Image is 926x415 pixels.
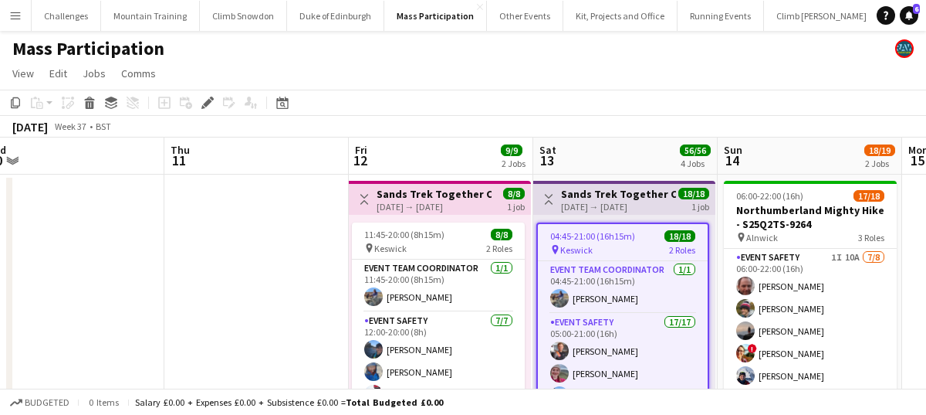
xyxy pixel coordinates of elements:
span: Thu [171,143,190,157]
div: BST [96,121,111,132]
a: View [6,63,40,83]
span: 18/19 [864,145,895,156]
span: Budgeted [25,397,69,408]
span: Sat [539,143,556,157]
button: Mountain Training [101,1,200,31]
span: Comms [121,66,156,80]
div: [DATE] → [DATE] [377,201,492,213]
button: Budgeted [8,394,72,411]
span: 14 [722,151,742,169]
div: 4 Jobs [681,158,710,169]
button: Running Events [678,1,764,31]
h3: Sands Trek Together Challenge - S25Q2CH-9384 [377,187,492,201]
app-job-card: 06:00-22:00 (16h)17/18Northumberland Mighty Hike - S25Q2TS-9264 Alnwick3 RolesEvent Safety1I10A7/... [724,181,897,410]
span: Edit [49,66,67,80]
div: 1 job [507,199,525,213]
span: 8/8 [503,188,525,199]
div: 2 Jobs [865,158,894,169]
div: [DATE] → [DATE] [561,201,676,213]
button: Mass Participation [384,1,487,31]
app-card-role: Event Team Coordinator1/104:45-21:00 (16h15m)[PERSON_NAME] [538,261,708,314]
button: Climb Snowdon [200,1,287,31]
span: Week 37 [51,121,90,132]
div: Salary £0.00 + Expenses £0.00 + Subsistence £0.00 = [135,396,443,408]
a: Jobs [76,63,112,83]
button: Duke of Edinburgh [287,1,384,31]
span: 12 [353,151,367,169]
span: ! [748,344,757,353]
span: Jobs [83,66,106,80]
a: Edit [43,63,73,83]
span: Keswick [560,244,593,256]
div: 1 job [691,199,709,213]
div: [DATE] [12,119,48,134]
span: Total Budgeted £0.00 [346,396,443,408]
button: Kit, Projects and Office [563,1,678,31]
button: Challenges [32,1,101,31]
span: View [12,66,34,80]
span: Keswick [374,243,407,254]
span: 17/18 [853,190,884,202]
h1: Mass Participation [12,37,164,60]
span: 06:00-22:00 (16h) [736,190,803,202]
app-card-role: Event Team Coordinator1/111:45-20:00 (8h15m)[PERSON_NAME] [352,260,525,312]
button: Other Events [487,1,563,31]
span: 11:45-20:00 (8h15m) [364,229,444,240]
span: 11 [168,151,190,169]
span: 18/18 [678,188,709,199]
div: 2 Jobs [502,158,526,169]
h3: Sands Trek Together Challenge - S25Q2CH-9384 [561,187,676,201]
span: 6 [913,4,920,14]
span: Fri [355,143,367,157]
span: 18/18 [664,230,695,242]
span: Alnwick [746,232,778,243]
span: Sun [724,143,742,157]
span: 9/9 [501,145,522,156]
span: 13 [537,151,556,169]
span: 04:45-21:00 (16h15m) [550,230,635,242]
button: Climb [PERSON_NAME] [764,1,880,31]
h3: Northumberland Mighty Hike - S25Q2TS-9264 [724,203,897,231]
span: 2 Roles [486,243,512,254]
span: 0 items [85,396,122,408]
span: 8/8 [491,229,512,240]
span: 2 Roles [669,244,695,256]
a: 6 [900,6,918,25]
span: 3 Roles [858,232,884,243]
a: Comms [115,63,162,83]
app-user-avatar: Staff RAW Adventures [895,39,914,58]
span: 56/56 [680,145,711,156]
